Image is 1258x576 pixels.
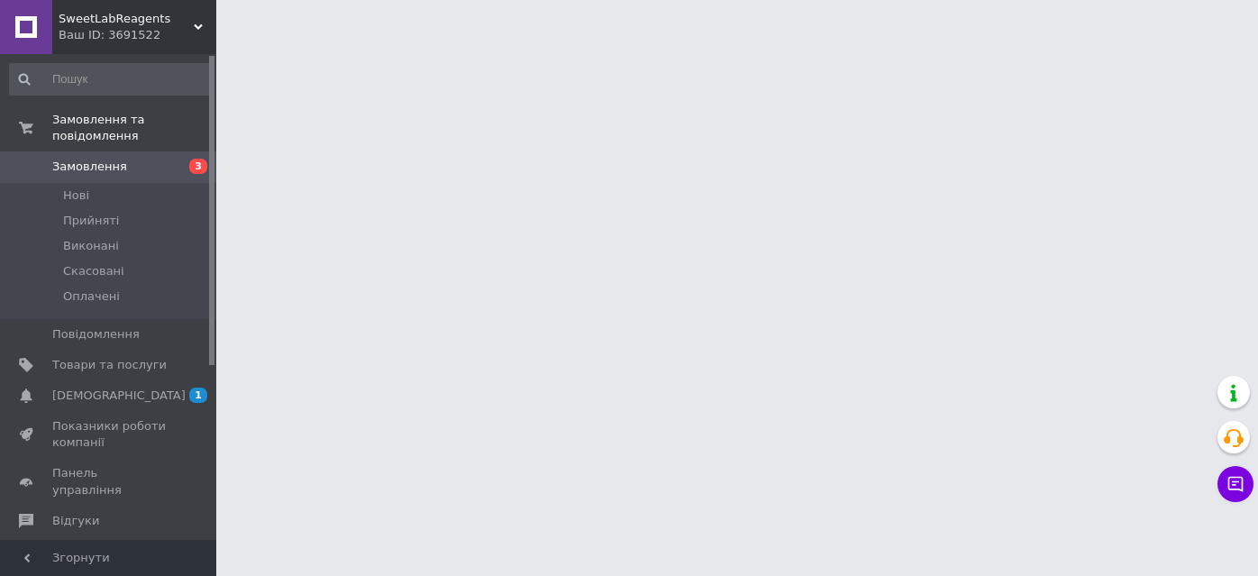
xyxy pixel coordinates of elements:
span: Замовлення та повідомлення [52,112,216,144]
span: Показники роботи компанії [52,418,167,451]
span: 3 [189,159,207,174]
span: Товари та послуги [52,357,167,373]
span: Скасовані [63,263,124,279]
span: Прийняті [63,213,119,229]
input: Пошук [9,63,213,96]
span: Замовлення [52,159,127,175]
span: 1 [189,388,207,403]
span: Нові [63,187,89,204]
button: Чат з покупцем [1217,466,1253,502]
span: Відгуки [52,513,99,529]
div: Ваш ID: 3691522 [59,27,216,43]
span: Оплачені [63,288,120,305]
span: Панель управління [52,465,167,498]
span: [DEMOGRAPHIC_DATA] [52,388,186,404]
span: Виконані [63,238,119,254]
span: Повідомлення [52,326,140,343]
span: SweetLabReagents [59,11,194,27]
